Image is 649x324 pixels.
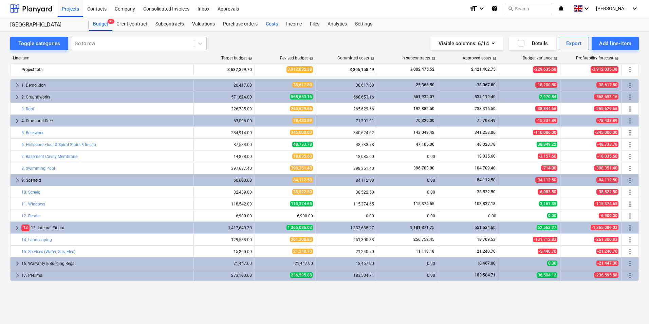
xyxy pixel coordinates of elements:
[197,166,252,171] div: 397,637.40
[413,130,435,135] span: 143,049.42
[188,17,219,31] a: Valuations
[380,214,435,218] div: 0.00
[626,200,634,208] span: More actions
[21,142,96,147] a: 6. Hollocore Floor & Spiral Stairs & In-situ
[552,56,558,60] span: help
[547,260,557,266] span: 0.00
[197,273,252,278] div: 273,100.00
[282,17,306,31] a: Income
[594,201,618,206] span: -115,374.65
[596,260,618,266] span: -21,447.00
[290,201,313,206] span: 115,374.65
[626,93,634,101] span: More actions
[626,188,634,196] span: More actions
[319,178,374,183] div: 84,112.50
[13,93,21,101] span: keyboard_arrow_right
[319,249,374,254] div: 21,240.70
[413,94,435,99] span: 561,932.07
[539,94,557,100] span: 2,970.84
[474,106,496,111] span: 238,316.50
[151,17,188,31] div: Subcontracts
[10,21,81,29] div: [GEOGRAPHIC_DATA]
[319,107,374,111] div: 265,629.66
[197,178,252,183] div: 50,000.00
[626,129,634,137] span: More actions
[21,166,55,171] a: 8. Swimming Pool
[21,258,191,269] div: 16. Warranty & Building Regs
[108,19,114,24] span: 9+
[415,83,435,87] span: 25,366.50
[286,225,313,230] span: 1,365,086.03
[292,154,313,159] span: 18,035.60
[508,6,513,11] span: search
[197,107,252,111] div: 226,785.00
[21,130,43,135] a: 5. Brickwork
[21,175,191,186] div: 9. Scaffold
[10,56,194,60] div: Line-item
[539,201,557,206] span: 3,167.35
[13,176,21,184] span: keyboard_arrow_right
[615,291,649,324] iframe: Chat Widget
[290,165,313,171] span: 398,351.40
[591,66,618,73] span: -3,912,035.38
[491,56,497,60] span: help
[21,237,52,242] a: 14. Landscaping
[476,83,496,87] span: 38,067.80
[262,17,282,31] div: Costs
[476,237,496,242] span: 18,709.53
[537,142,557,147] span: 38,849.22
[290,272,313,278] span: 236,595.88
[596,249,618,254] span: -21,240.70
[21,92,191,103] div: 2. Groundworks
[319,226,374,230] div: 1,333,688.27
[292,118,313,123] span: 78,433.89
[319,237,374,242] div: 261,300.83
[470,67,496,72] span: 2,421,462.75
[197,83,252,88] div: 20,417.00
[547,213,557,218] span: 0.00
[626,176,634,184] span: More actions
[319,273,374,278] div: 183,504.71
[474,94,496,99] span: 537,119.40
[21,202,45,206] a: 11. Windows
[596,177,618,183] span: -84,112.50
[594,106,618,111] span: -265,629.66
[197,237,252,242] div: 129,588.00
[441,214,496,218] div: 0.00
[319,154,374,159] div: 18,035.60
[626,66,634,74] span: More actions
[582,4,591,13] i: keyboard_arrow_down
[13,271,21,280] span: keyboard_arrow_right
[21,270,191,281] div: 17. Prelims
[538,189,557,195] span: -6,083.50
[474,225,496,230] span: 551,534.60
[469,4,478,13] i: format_size
[631,4,639,13] i: keyboard_arrow_down
[197,214,252,218] div: 6,900.00
[626,152,634,161] span: More actions
[592,37,639,50] button: Add line-item
[415,118,435,123] span: 70,320.00
[576,56,619,60] div: Profitability forecast
[626,224,634,232] span: More actions
[596,189,618,195] span: -38,522.50
[599,213,618,218] span: -6,900.00
[409,225,435,230] span: 1,181,871.75
[319,130,374,135] div: 340,624.02
[306,17,323,31] div: Files
[21,64,191,75] div: Project total
[533,237,557,242] span: -131,712.83
[626,81,634,89] span: More actions
[476,154,496,159] span: 18,035.60
[197,154,252,159] div: 14,878.00
[369,56,374,60] span: help
[292,82,313,88] span: 38,617.80
[594,272,618,278] span: -236,595.88
[380,261,435,266] div: 0.00
[626,236,634,244] span: More actions
[491,4,498,13] i: Knowledge base
[258,214,313,218] div: 6,900.00
[323,17,351,31] a: Analytics
[197,130,252,135] div: 234,914.00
